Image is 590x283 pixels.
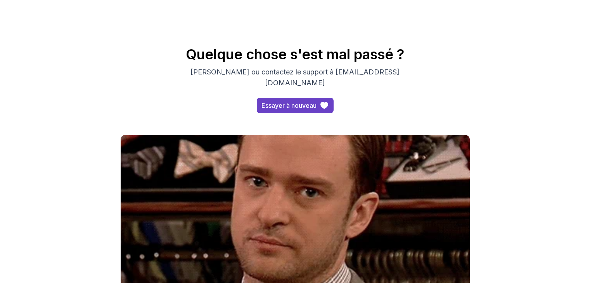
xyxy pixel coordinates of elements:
[257,98,334,113] a: accès au tableau de bord
[190,68,400,87] font: [PERSON_NAME] ou contactez le support à [EMAIL_ADDRESS][DOMAIN_NAME]
[257,98,334,113] button: Essayer à nouveau
[261,102,317,109] font: Essayer à nouveau
[186,46,404,63] font: Quelque chose s'est mal passé ?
